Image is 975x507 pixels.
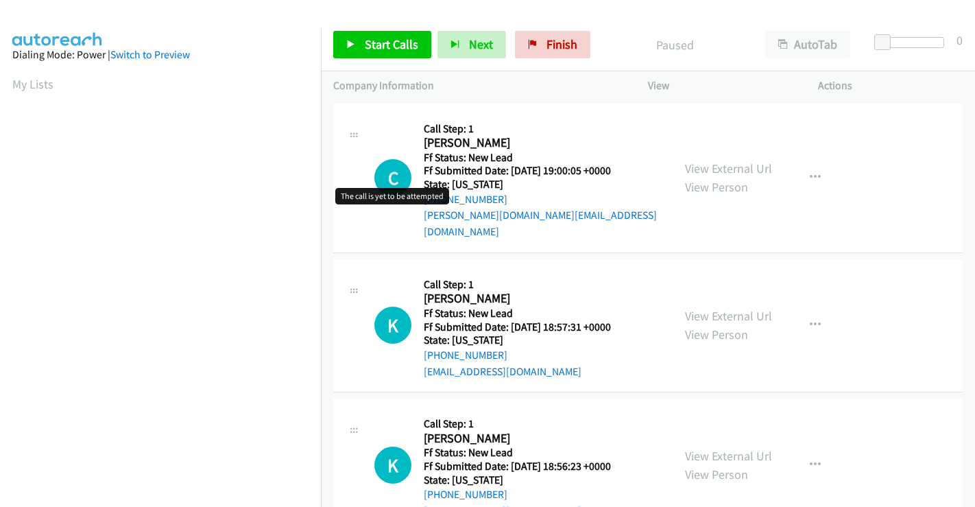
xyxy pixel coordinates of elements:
span: Start Calls [365,36,418,52]
div: The call is yet to be attempted [374,447,411,484]
a: View Person [685,467,748,482]
a: [PHONE_NUMBER] [424,488,507,501]
a: Finish [515,31,590,58]
h5: Call Step: 1 [424,417,628,431]
a: [PERSON_NAME][DOMAIN_NAME][EMAIL_ADDRESS][DOMAIN_NAME] [424,209,657,238]
div: The call is yet to be attempted [335,188,449,204]
span: Next [469,36,493,52]
a: View External Url [685,161,772,176]
a: My Lists [12,76,53,92]
h1: K [374,447,411,484]
h1: K [374,307,411,344]
h2: [PERSON_NAME] [424,291,628,307]
p: Company Information [333,78,623,94]
span: Finish [546,36,577,52]
h5: Ff Status: New Lead [424,307,628,320]
a: View External Url [685,448,772,464]
a: View Person [685,327,748,342]
button: Next [437,31,506,58]
p: View [648,78,793,94]
p: Actions [818,78,963,94]
a: View Person [685,179,748,195]
h5: State: [US_STATE] [424,178,660,191]
h5: Ff Submitted Date: [DATE] 18:56:23 +0000 [424,460,628,473]
p: Paused [609,36,741,54]
h5: Call Step: 1 [424,278,628,292]
h5: State: [US_STATE] [424,333,628,347]
h5: Ff Status: New Lead [424,446,628,460]
h5: Call Step: 1 [424,122,660,136]
div: Delay between calls (in seconds) [881,37,944,48]
h2: [PERSON_NAME] [424,135,628,151]
a: [EMAIL_ADDRESS][DOMAIN_NAME] [424,365,581,378]
h5: Ff Submitted Date: [DATE] 18:57:31 +0000 [424,320,628,334]
a: [PHONE_NUMBER] [424,349,507,362]
div: Dialing Mode: Power | [12,47,309,63]
a: [PHONE_NUMBER] [424,193,507,206]
div: The call is yet to be attempted [374,307,411,344]
h5: State: [US_STATE] [424,473,628,487]
a: Start Calls [333,31,431,58]
h5: Ff Submitted Date: [DATE] 19:00:05 +0000 [424,164,660,178]
h2: [PERSON_NAME] [424,431,628,447]
a: Switch to Preview [110,48,190,61]
div: 0 [956,31,963,49]
a: View External Url [685,308,772,324]
h5: Ff Status: New Lead [424,151,660,165]
button: AutoTab [765,31,850,58]
h1: C [374,159,411,196]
